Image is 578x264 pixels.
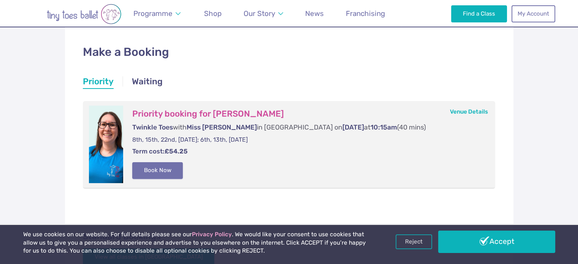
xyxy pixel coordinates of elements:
[451,5,507,22] a: Find a Class
[23,231,369,255] p: We use cookies on our website. For full details please see our . We would like your consent to us...
[204,9,222,18] span: Shop
[132,109,480,119] h3: Priority booking for [PERSON_NAME]
[371,123,397,131] span: 10:15am
[342,5,389,22] a: Franchising
[132,123,480,132] p: with in [GEOGRAPHIC_DATA] on at (40 mins)
[511,5,555,22] a: My Account
[240,5,287,22] a: Our Story
[132,147,480,156] p: Term cost:
[165,147,188,155] strong: £54.25
[132,162,183,179] button: Book Now
[83,44,496,60] h1: Make a Booking
[132,123,173,131] span: Twinkle Toes
[187,123,257,131] span: Miss [PERSON_NAME]
[396,234,432,249] a: Reject
[438,231,555,253] a: Accept
[132,136,480,144] p: 8th, 15th, 22nd, [DATE]; 6th, 13th, [DATE]
[130,5,184,22] a: Programme
[305,9,324,18] span: News
[244,9,275,18] span: Our Story
[133,9,173,18] span: Programme
[132,76,163,89] a: Waiting
[23,4,145,24] img: tiny toes ballet
[192,231,232,238] a: Privacy Policy
[450,108,488,115] a: Venue Details
[302,5,328,22] a: News
[342,123,364,131] span: [DATE]
[201,5,225,22] a: Shop
[346,9,385,18] span: Franchising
